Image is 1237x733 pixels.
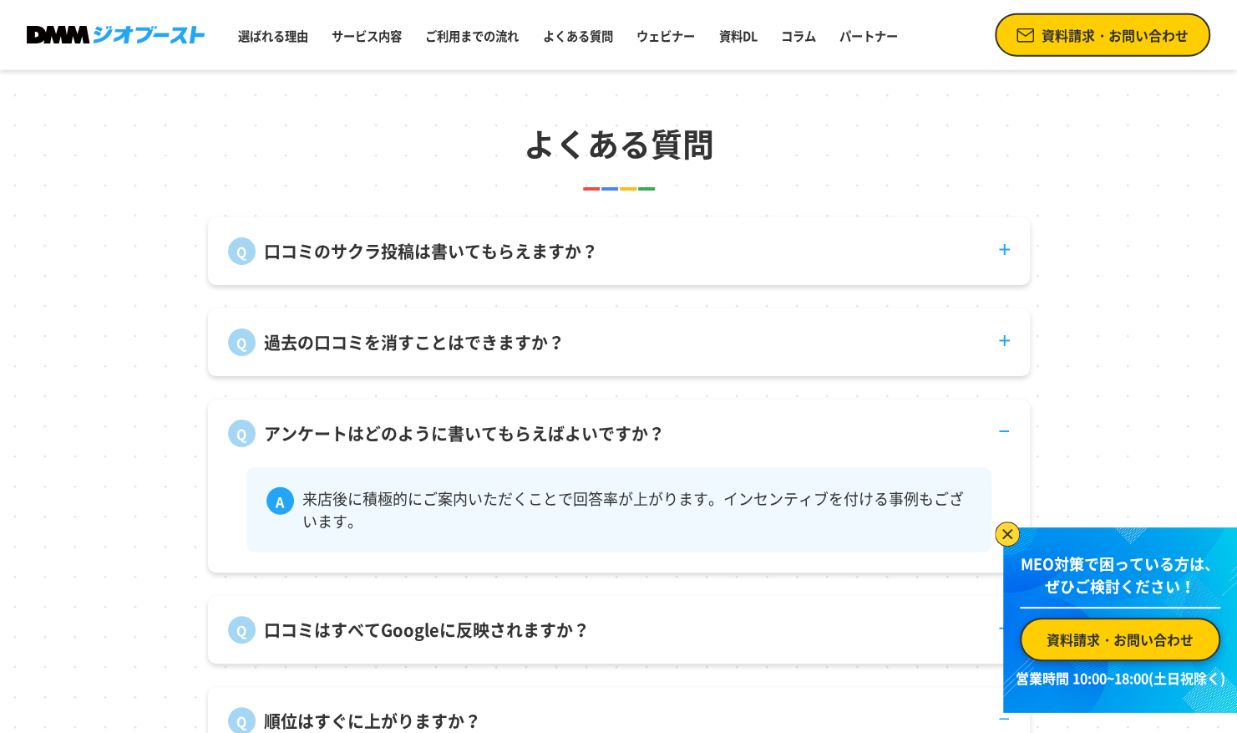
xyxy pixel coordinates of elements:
[774,20,823,52] a: コラム
[1013,668,1227,688] p: 営業時間 10:00~18:00(土日祝除く)
[630,20,702,52] a: ウェビナー
[712,20,763,52] a: 資料DL
[325,20,408,52] a: サービス内容
[264,421,665,446] p: アンケートはどのように書いてもらえばよいですか？
[27,26,205,45] img: DMMジオブースト
[1020,552,1220,608] p: MEO対策で困っている方は、 ぜひご検討ください！
[264,239,598,264] p: 口コミのサクラ投稿は書いてもらえますか？
[264,618,590,643] p: 口コミはすべてGoogleに反映されますか？
[418,20,525,52] a: ご利用までの流れ
[1047,629,1194,649] span: 資料請求・お問い合わせ
[536,20,620,52] a: よくある質問
[1020,618,1220,661] a: 資料請求・お問い合わせ
[231,20,315,52] a: 選ばれる理由
[264,330,565,355] p: 過去の口コミを消すことはできますか？
[995,522,1020,547] img: バナーを閉じる
[995,13,1210,57] a: 資料請求・お問い合わせ
[1042,25,1189,45] span: 資料請求・お問い合わせ
[833,20,905,52] a: パートナー
[302,487,971,532] p: 来店後に積極的にご案内いただくことで回答率が上がります。インセンティブを付ける事例もございます。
